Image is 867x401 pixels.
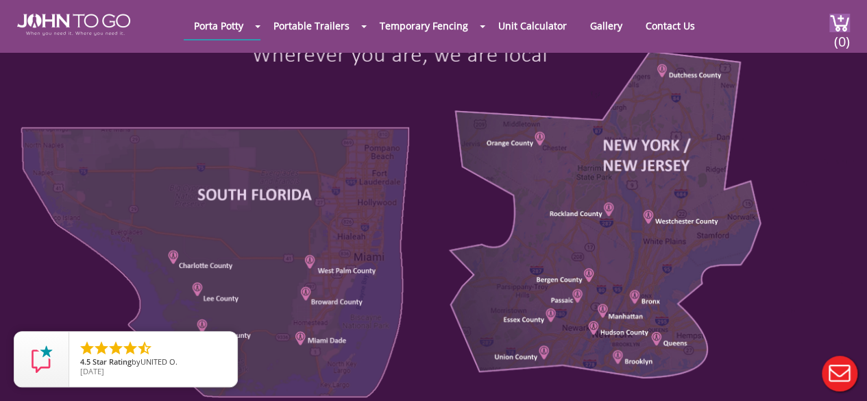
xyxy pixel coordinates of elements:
[833,21,850,51] span: (0)
[80,356,90,367] span: 4.5
[488,12,577,39] a: Unit Calculator
[80,366,104,376] span: [DATE]
[136,340,153,356] li: 
[93,340,110,356] li: 
[122,340,138,356] li: 
[580,12,633,39] a: Gallery
[141,356,178,367] span: UNITED O.
[79,340,95,356] li: 
[80,358,226,367] span: by
[184,12,254,39] a: Porta Potty
[635,12,705,39] a: Contact Us
[93,356,132,367] span: Star Rating
[263,12,360,39] a: Portable Trailers
[17,14,130,36] img: JOHN to go
[28,345,56,373] img: Review Rating
[369,12,478,39] a: Temporary Fencing
[829,14,850,32] img: cart a
[812,346,867,401] button: Live Chat
[108,340,124,356] li: 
